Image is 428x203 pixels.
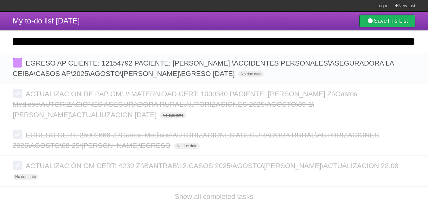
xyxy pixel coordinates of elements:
span: My to-do list [DATE] [13,16,80,25]
a: SaveThis List [359,15,415,27]
span: ACTUALIZACIÓN GM CERT: 4239 Z:\BANTRAB\12.CASOS 2025\AGOSTO\[PERSON_NAME]\ACTUALIZACION 22.08 [26,162,400,170]
label: Done [13,161,22,170]
span: No due date [13,174,38,180]
span: EGRESO AP CLIENTE: 12154792 PACIENTE: [PERSON_NAME]:\ACCIDENTES PERSONALES\ASEGURADORA LA CEIBA\C... [13,59,394,78]
span: No due date [174,143,200,149]
b: This List [387,18,408,24]
a: Show all completed tasks [175,193,253,200]
label: Done [13,58,22,67]
span: ACTUALIZACION DE PAP GM: // MATERNIDAD CERT: 1000340 PACIENTE: [PERSON_NAME] Z:\Gastos Medicos\AU... [13,90,357,119]
span: EGRESO CERT: 25002666 Z:\Gastos Medicos\AUTORIZACIONES ASEGURADORA RURAL\AUTORIZACIONES 2025\AGOS... [13,131,379,149]
span: No due date [160,112,186,118]
label: Done [13,130,22,139]
label: Done [13,89,22,98]
span: No due date [238,71,264,77]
